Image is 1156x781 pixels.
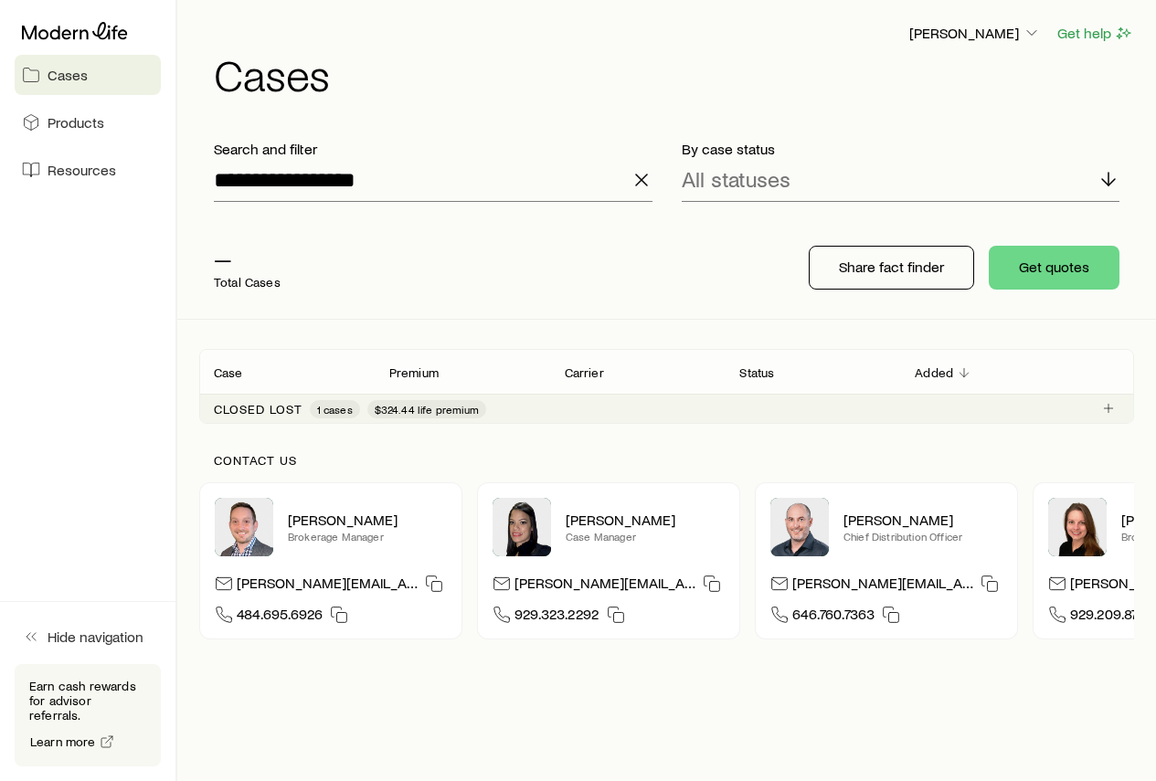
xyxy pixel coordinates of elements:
[514,574,695,598] p: [PERSON_NAME][EMAIL_ADDRESS][DOMAIN_NAME]
[493,498,551,556] img: Elana Hasten
[989,246,1119,290] button: Get quotes
[214,246,281,271] p: —
[839,258,944,276] p: Share fact finder
[237,605,323,629] span: 484.695.6926
[566,529,725,544] p: Case Manager
[48,628,143,646] span: Hide navigation
[214,453,1119,468] p: Contact us
[682,140,1120,158] p: By case status
[915,365,953,380] p: Added
[214,275,281,290] p: Total Cases
[48,66,88,84] span: Cases
[237,574,418,598] p: [PERSON_NAME][EMAIL_ADDRESS][DOMAIN_NAME]
[15,617,161,657] button: Hide navigation
[792,605,875,629] span: 646.760.7363
[514,605,599,629] span: 929.323.2292
[215,498,273,556] img: Brandon Parry
[317,402,353,417] span: 1 cases
[214,52,1134,96] h1: Cases
[909,24,1041,42] p: [PERSON_NAME]
[15,55,161,95] a: Cases
[1056,23,1134,44] button: Get help
[843,529,1002,544] p: Chief Distribution Officer
[214,140,652,158] p: Search and filter
[1048,498,1107,556] img: Ellen Wall
[566,511,725,529] p: [PERSON_NAME]
[15,664,161,766] div: Earn cash rewards for advisor referrals.Learn more
[288,529,447,544] p: Brokerage Manager
[770,498,829,556] img: Dan Pierson
[375,402,479,417] span: $324.44 life premium
[48,161,116,179] span: Resources
[809,246,974,290] button: Share fact finder
[48,113,104,132] span: Products
[214,365,243,380] p: Case
[792,574,973,598] p: [PERSON_NAME][EMAIL_ADDRESS][DOMAIN_NAME]
[1070,605,1151,629] span: 929.209.8778
[30,735,96,748] span: Learn more
[682,166,790,192] p: All statuses
[199,349,1134,424] div: Client cases
[908,23,1042,45] button: [PERSON_NAME]
[565,365,604,380] p: Carrier
[389,365,439,380] p: Premium
[214,402,302,417] p: Closed lost
[29,679,146,723] p: Earn cash rewards for advisor referrals.
[288,511,447,529] p: [PERSON_NAME]
[739,365,774,380] p: Status
[15,102,161,142] a: Products
[843,511,1002,529] p: [PERSON_NAME]
[15,150,161,190] a: Resources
